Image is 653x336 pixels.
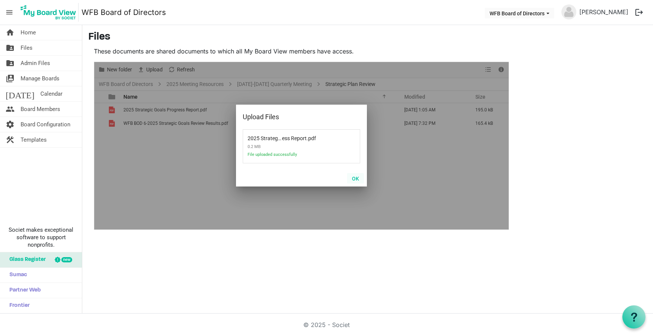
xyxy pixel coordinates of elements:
button: WFB Board of Directors dropdownbutton [485,8,554,18]
a: [PERSON_NAME] [576,4,631,19]
span: construction [6,132,15,147]
span: 2025 Strategic Goals Progress Report.pdf [248,131,307,141]
span: menu [2,5,16,19]
p: These documents are shared documents to which all My Board View members have access. [94,47,509,56]
span: settings [6,117,15,132]
span: folder_shared [6,40,15,55]
a: © 2025 - Societ [303,321,350,329]
span: home [6,25,15,40]
span: folder_shared [6,56,15,71]
span: Sumac [6,268,27,283]
div: new [61,257,72,262]
span: Societ makes exceptional software to support nonprofits. [3,226,79,249]
span: Templates [21,132,47,147]
span: people [6,102,15,117]
button: OK [347,173,364,184]
img: no-profile-picture.svg [561,4,576,19]
h3: Files [88,31,647,44]
a: My Board View Logo [18,3,82,22]
div: Upload Files [243,111,337,123]
span: Calendar [40,86,62,101]
span: Files [21,40,33,55]
a: WFB Board of Directors [82,5,166,20]
span: Frontier [6,298,30,313]
img: My Board View Logo [18,3,79,22]
span: 0.2 MB [248,141,326,152]
button: logout [631,4,647,20]
span: Board Configuration [21,117,70,132]
span: Home [21,25,36,40]
span: switch_account [6,71,15,86]
span: Board Members [21,102,60,117]
span: Partner Web [6,283,41,298]
span: Glass Register [6,252,46,267]
span: [DATE] [6,86,34,101]
span: File uploaded successfully [248,152,326,161]
span: Admin Files [21,56,50,71]
span: Manage Boards [21,71,59,86]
